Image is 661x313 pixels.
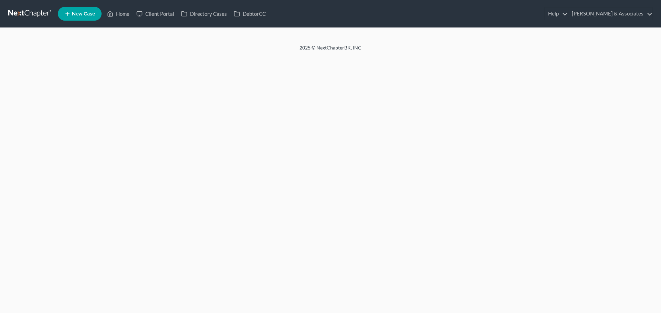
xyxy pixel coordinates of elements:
[58,7,102,21] new-legal-case-button: New Case
[230,8,269,20] a: DebtorCC
[178,8,230,20] a: Directory Cases
[133,8,178,20] a: Client Portal
[545,8,568,20] a: Help
[568,8,652,20] a: [PERSON_NAME] & Associates
[104,8,133,20] a: Home
[134,44,527,57] div: 2025 © NextChapterBK, INC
